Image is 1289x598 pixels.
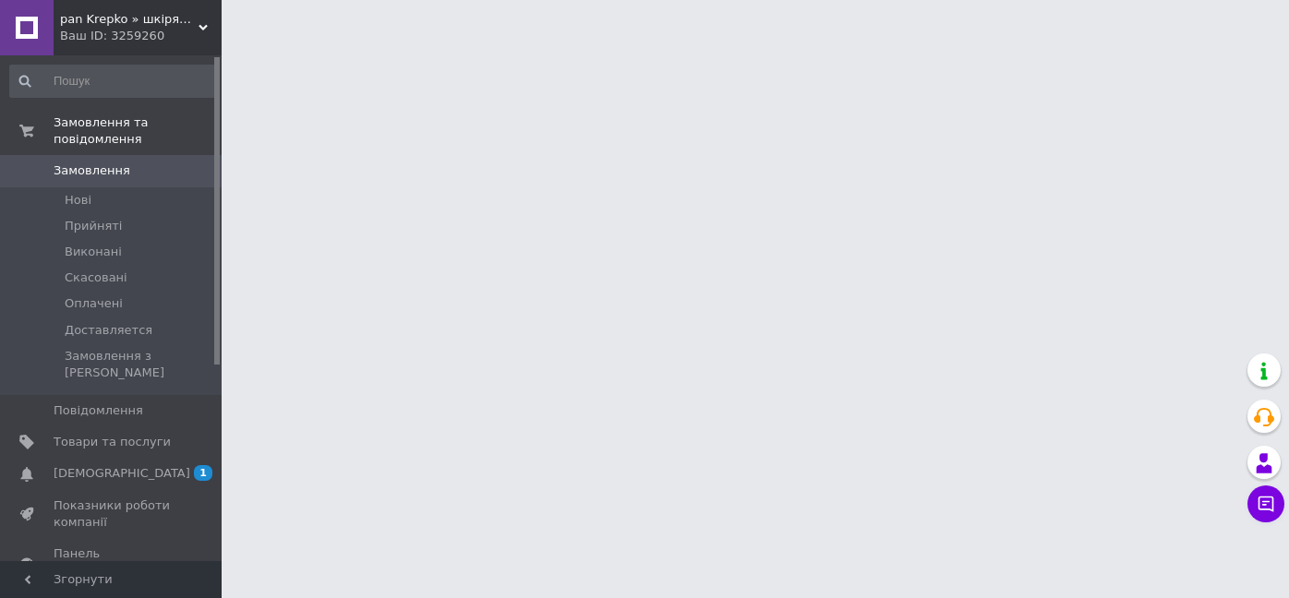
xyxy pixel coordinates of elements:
[65,269,127,286] span: Скасовані
[65,295,123,312] span: Оплачені
[65,218,122,234] span: Прийняті
[54,497,171,531] span: Показники роботи компанії
[54,465,190,482] span: [DEMOGRAPHIC_DATA]
[54,114,222,148] span: Замовлення та повідомлення
[54,162,130,179] span: Замовлення
[54,434,171,450] span: Товари та послуги
[1247,485,1284,522] button: Чат з покупцем
[65,192,91,209] span: Нові
[65,244,122,260] span: Виконані
[60,28,222,44] div: Ваш ID: 3259260
[65,322,152,339] span: Доставляется
[54,545,171,579] span: Панель управління
[65,348,216,381] span: Замовлення з [PERSON_NAME]
[194,465,212,481] span: 1
[60,11,199,28] span: pan Krepko » шкіряні вироби ручної роботи
[9,65,218,98] input: Пошук
[54,402,143,419] span: Повідомлення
